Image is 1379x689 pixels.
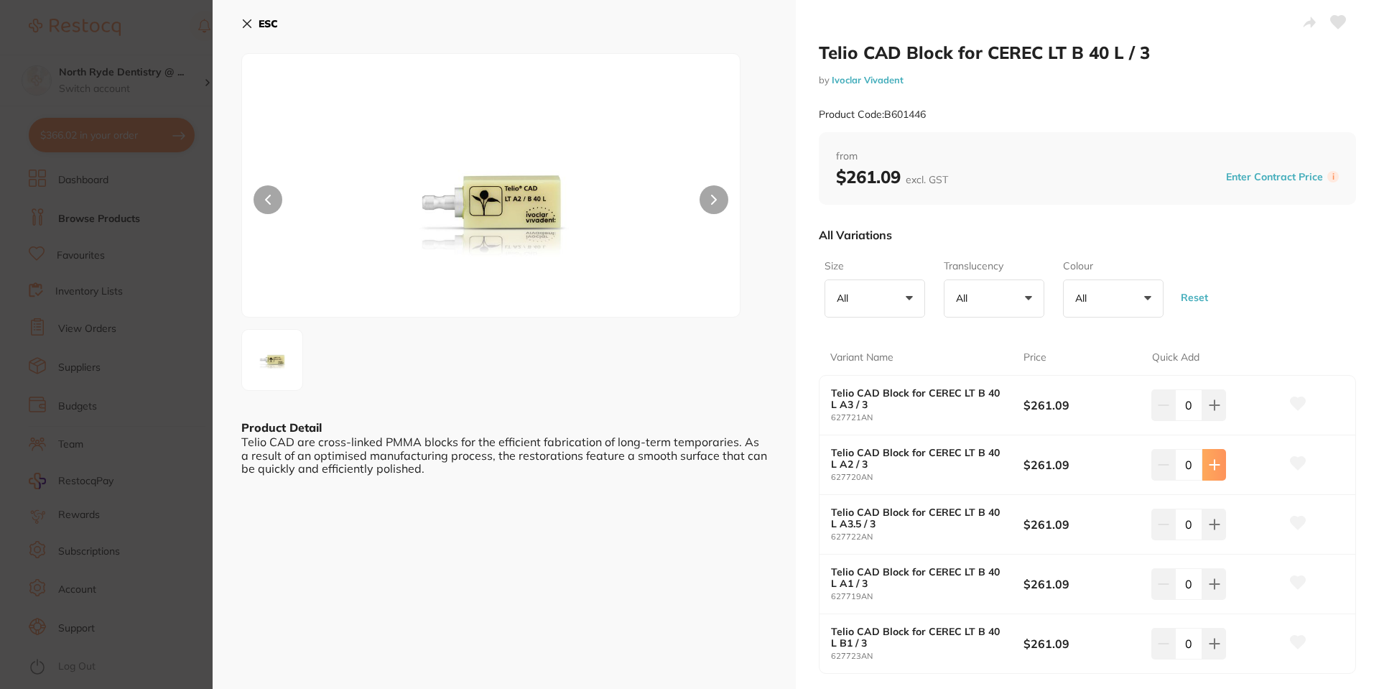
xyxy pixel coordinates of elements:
b: Telio CAD Block for CEREC LT B 40 L A3.5 / 3 [831,507,1004,530]
label: i [1327,171,1339,182]
p: All [956,292,973,305]
b: Telio CAD Block for CEREC LT B 40 L B1 / 3 [831,626,1004,649]
label: Colour [1063,259,1159,274]
label: Size [825,259,921,274]
b: $261.09 [1023,517,1139,532]
small: by [819,75,1356,85]
b: $261.09 [1023,397,1139,413]
small: 627721AN [831,413,1023,422]
b: $261.09 [1023,576,1139,592]
small: 627719AN [831,592,1023,601]
b: Telio CAD Block for CEREC LT B 40 L A3 / 3 [831,387,1004,410]
small: 627722AN [831,532,1023,542]
button: Enter Contract Price [1222,170,1327,184]
label: Translucency [944,259,1040,274]
button: Reset [1176,271,1212,323]
p: Quick Add [1152,351,1199,365]
button: All [825,279,925,318]
p: All Variations [819,228,892,242]
b: $261.09 [836,166,948,188]
a: Ivoclar Vivadent [832,74,904,85]
button: ESC [241,11,278,36]
p: All [837,292,854,305]
b: $261.09 [1023,457,1139,473]
small: 627723AN [831,652,1023,661]
b: Telio CAD Block for CEREC LT B 40 L A2 / 3 [831,447,1004,470]
small: Product Code: B601446 [819,108,926,121]
b: Product Detail [241,420,322,435]
h2: Telio CAD Block for CEREC LT B 40 L / 3 [819,42,1356,63]
b: $261.09 [1023,636,1139,652]
img: LWpwZw [246,334,298,386]
button: All [944,279,1044,318]
span: excl. GST [906,173,948,186]
p: All [1075,292,1092,305]
p: Price [1023,351,1046,365]
p: Variant Name [830,351,893,365]
small: 627720AN [831,473,1023,482]
b: ESC [259,17,278,30]
div: Telio CAD are cross-linked PMMA blocks for the efficient fabrication of long-term temporaries. As... [241,435,767,475]
button: All [1063,279,1164,318]
img: LWpwZw [342,90,641,317]
b: Telio CAD Block for CEREC LT B 40 L A1 / 3 [831,566,1004,589]
span: from [836,149,1339,164]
